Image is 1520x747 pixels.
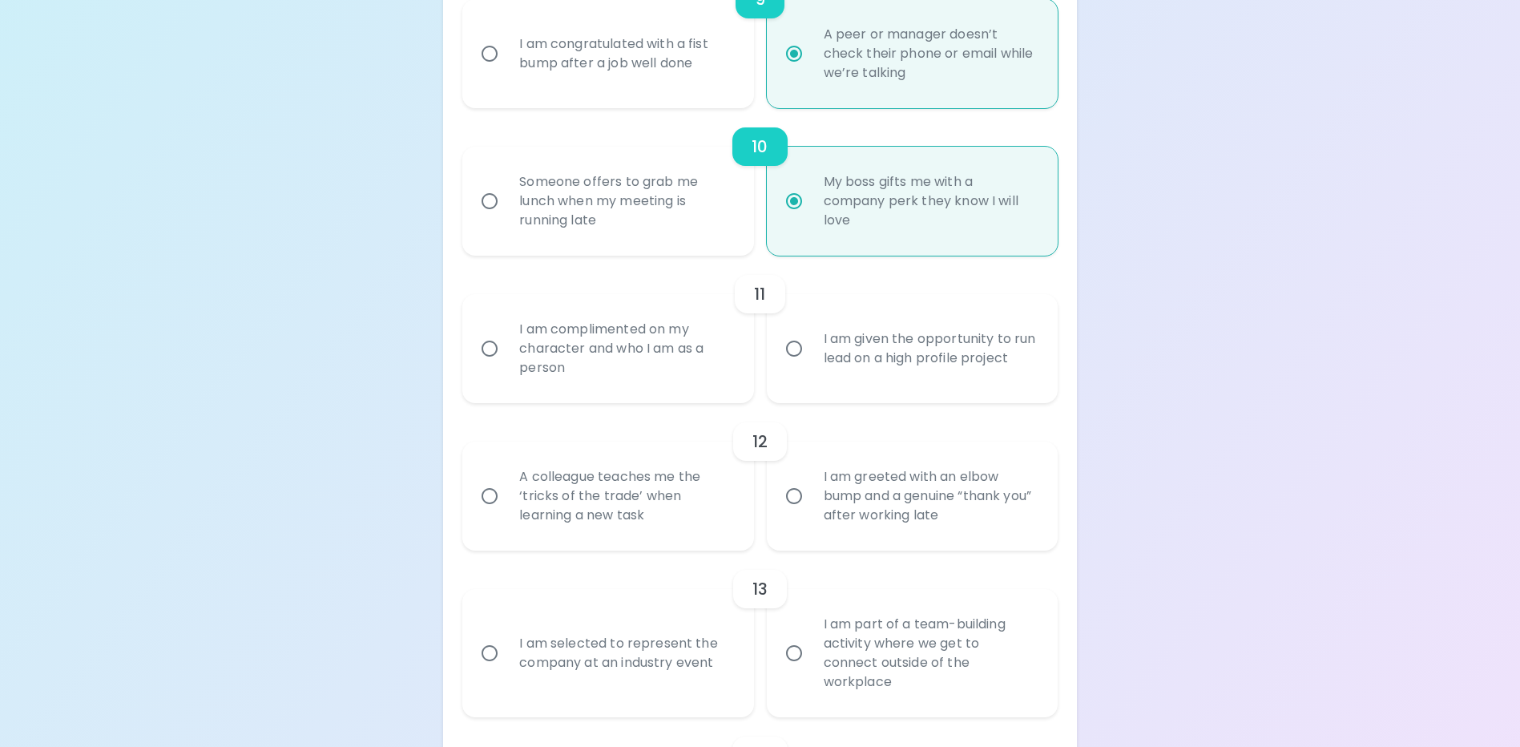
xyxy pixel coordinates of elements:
div: choice-group-check [462,551,1057,717]
div: I am greeted with an elbow bump and a genuine “thank you” after working late [811,448,1049,544]
div: choice-group-check [462,256,1057,403]
div: A peer or manager doesn’t check their phone or email while we’re talking [811,6,1049,102]
h6: 10 [752,134,768,159]
div: I am given the opportunity to run lead on a high profile project [811,310,1049,387]
div: choice-group-check [462,403,1057,551]
h6: 11 [754,281,765,307]
div: I am congratulated with a fist bump after a job well done [506,15,744,92]
h6: 13 [752,576,768,602]
div: choice-group-check [462,108,1057,256]
div: I am part of a team-building activity where we get to connect outside of the workplace [811,596,1049,711]
h6: 12 [752,429,768,454]
div: I am selected to represent the company at an industry event [506,615,744,692]
div: A colleague teaches me the ‘tricks of the trade’ when learning a new task [506,448,744,544]
div: My boss gifts me with a company perk they know I will love [811,153,1049,249]
div: I am complimented on my character and who I am as a person [506,301,744,397]
div: Someone offers to grab me lunch when my meeting is running late [506,153,744,249]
